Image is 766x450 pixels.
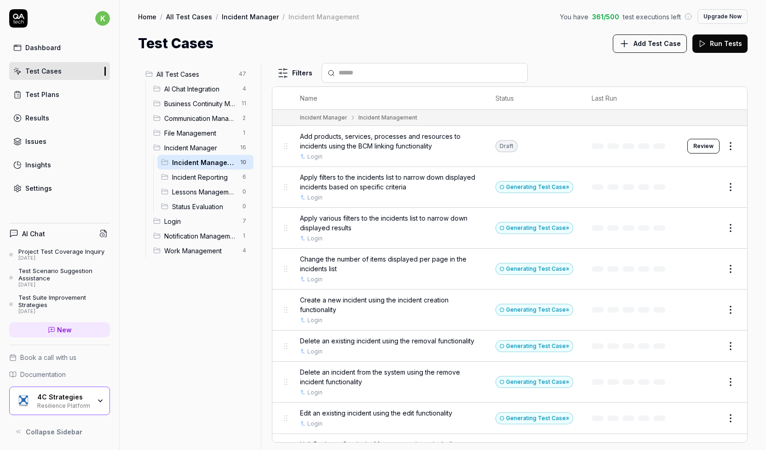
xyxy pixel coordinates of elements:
tr: Apply filters to the incidents list to narrow down displayed incidents based on specific criteria... [272,167,747,208]
span: Create a new incident using the incident creation functionality [300,295,477,314]
span: Lessons Management [172,187,237,197]
th: Status [486,87,582,110]
a: Generating Test Case» [495,265,573,273]
a: Login [307,234,323,243]
div: Drag to reorderBusiness Continuity Management11 [150,96,253,111]
button: Review [687,139,720,154]
div: Resilience Platform [37,401,91,409]
span: 7 [239,216,250,227]
a: Generating Test Case» [495,378,573,386]
span: 6 [239,171,250,182]
span: Communication Management [164,114,237,123]
div: [DATE] [18,282,110,288]
a: Generating Test Case» [495,342,573,350]
div: Generating Test Case » [495,222,573,234]
a: Generating Test Case» [495,224,573,232]
tr: Apply various filters to the incidents list to narrow down displayed resultsLoginGenerating Test ... [272,208,747,249]
a: Login [307,420,323,428]
span: Book a call with us [20,353,76,362]
div: Drag to reorderNotification Management1 [150,228,253,243]
button: Generating Test Case» [495,263,573,275]
tr: Create a new incident using the incident creation functionalityLoginGenerating Test Case» [272,290,747,330]
span: File Management [164,128,237,138]
span: Incident Reporting [172,172,237,182]
div: Drag to reorderFile Management1 [150,125,253,140]
h1: Test Cases [138,33,213,54]
div: Settings [25,183,52,193]
span: 10 [236,157,250,168]
div: Drag to reorderLessons Management0 [157,184,253,199]
span: Delete an incident from the system using the remove incident functionality [300,367,477,387]
span: Incident Management [172,158,235,167]
span: All Test Cases [156,69,233,79]
div: Project Test Coverage Inquiry [18,248,104,255]
a: Test Cases [9,62,110,80]
div: Generating Test Case » [495,376,573,388]
div: Generating Test Case » [495,263,573,275]
div: 4C Strategies [37,393,91,401]
button: Generating Test Case» [495,376,573,388]
a: Generating Test Case» [495,183,573,191]
tr: Change the number of items displayed per page in the incidents listLoginGenerating Test Case» [272,249,747,290]
span: 0 [239,201,250,212]
button: Add Test Case [613,34,687,53]
span: 47 [235,68,250,80]
span: test executions left [623,12,681,22]
span: 361 / 500 [592,12,619,22]
span: 11 [238,98,250,109]
a: All Test Cases [166,12,212,21]
a: Issues [9,132,110,150]
a: New [9,322,110,337]
div: / [160,12,162,21]
span: 4 [239,83,250,94]
div: Draft [495,140,518,152]
div: Drag to reorderIncident Management10 [157,155,253,170]
div: Drag to reorderIncident Manager16 [150,140,253,155]
button: k [95,9,110,28]
a: Test Suite Improvement Strategies[DATE] [9,294,110,315]
div: Generating Test Case » [495,340,573,352]
span: Status Evaluation [172,202,237,211]
span: Documentation [20,370,66,379]
th: Name [291,87,486,110]
a: Documentation [9,370,110,379]
th: Last Run [582,87,678,110]
a: Login [307,153,323,161]
span: You have [560,12,588,22]
span: 0 [239,186,250,197]
div: Test Cases [25,66,62,76]
div: Issues [25,137,46,146]
a: Insights [9,156,110,174]
div: Test Scenario Suggestion Assistance [18,267,110,282]
a: Login [307,388,323,397]
a: Login [307,316,323,325]
button: Upgrade Now [697,9,748,24]
a: Test Scenario Suggestion Assistance[DATE] [9,267,110,288]
div: Results [25,113,49,123]
a: Incident Manager [222,12,279,21]
span: Apply filters to the incidents list to narrow down displayed incidents based on specific criteria [300,172,477,192]
button: 4C Strategies Logo4C StrategiesResilience Platform [9,387,110,415]
div: Test Suite Improvement Strategies [18,294,110,309]
a: Dashboard [9,39,110,57]
div: Drag to reorderWork Management4 [150,243,253,258]
span: Add Test Case [634,39,681,48]
button: Run Tests [692,34,748,53]
button: Generating Test Case» [495,340,573,352]
span: Login [164,216,237,226]
a: Test Plans [9,85,110,103]
span: Change the number of items displayed per page in the incidents list [300,254,477,273]
button: Collapse Sidebar [9,422,110,441]
span: New [57,325,72,335]
div: Incident Manager [300,114,347,122]
button: Generating Test Case» [495,181,573,193]
span: Edit an existing incident using the edit functionality [300,408,452,418]
span: 4 [239,245,250,256]
div: / [282,12,285,21]
div: Generating Test Case » [495,181,573,193]
span: AI Chat Integration [164,84,237,94]
a: Home [138,12,156,21]
span: Incident Manager [164,143,235,153]
button: Generating Test Case» [495,412,573,424]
